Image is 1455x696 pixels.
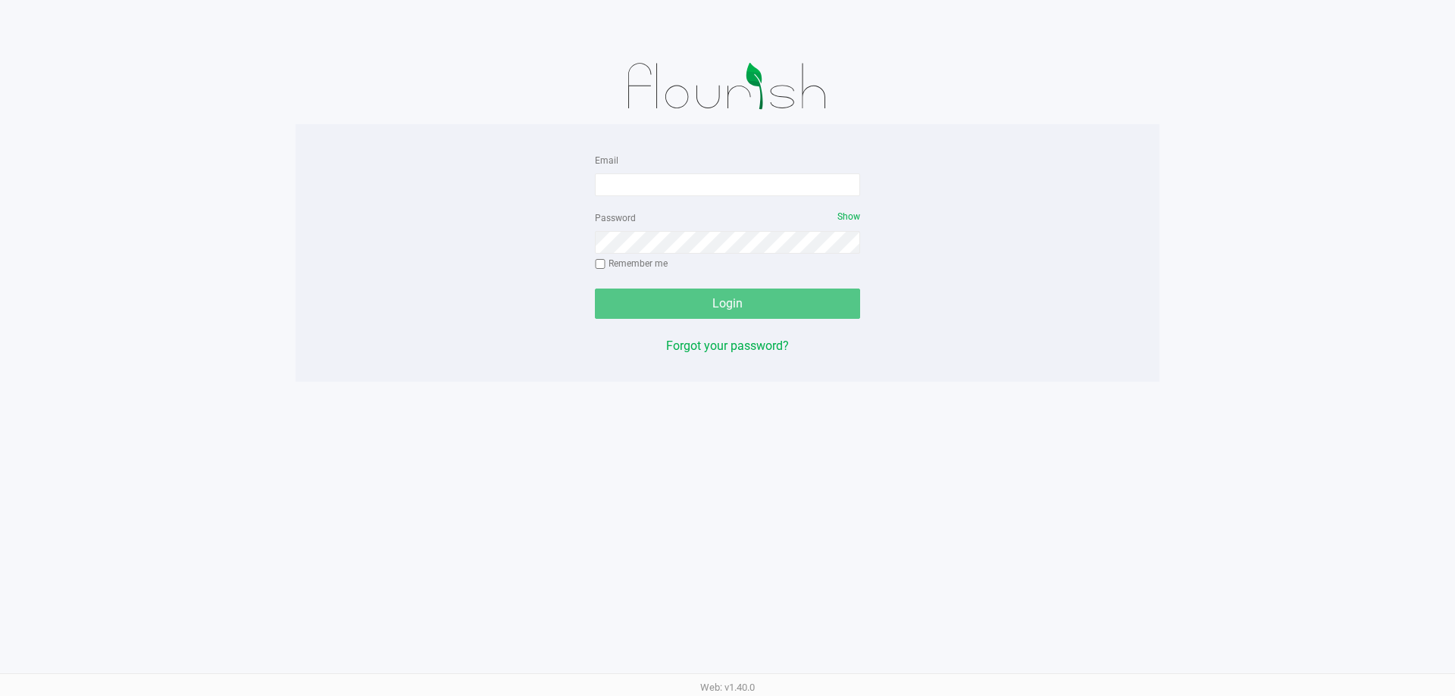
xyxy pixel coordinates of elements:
input: Remember me [595,259,605,270]
label: Password [595,211,636,225]
label: Email [595,154,618,167]
span: Show [837,211,860,222]
span: Web: v1.40.0 [700,682,755,693]
button: Forgot your password? [666,337,789,355]
label: Remember me [595,257,668,270]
